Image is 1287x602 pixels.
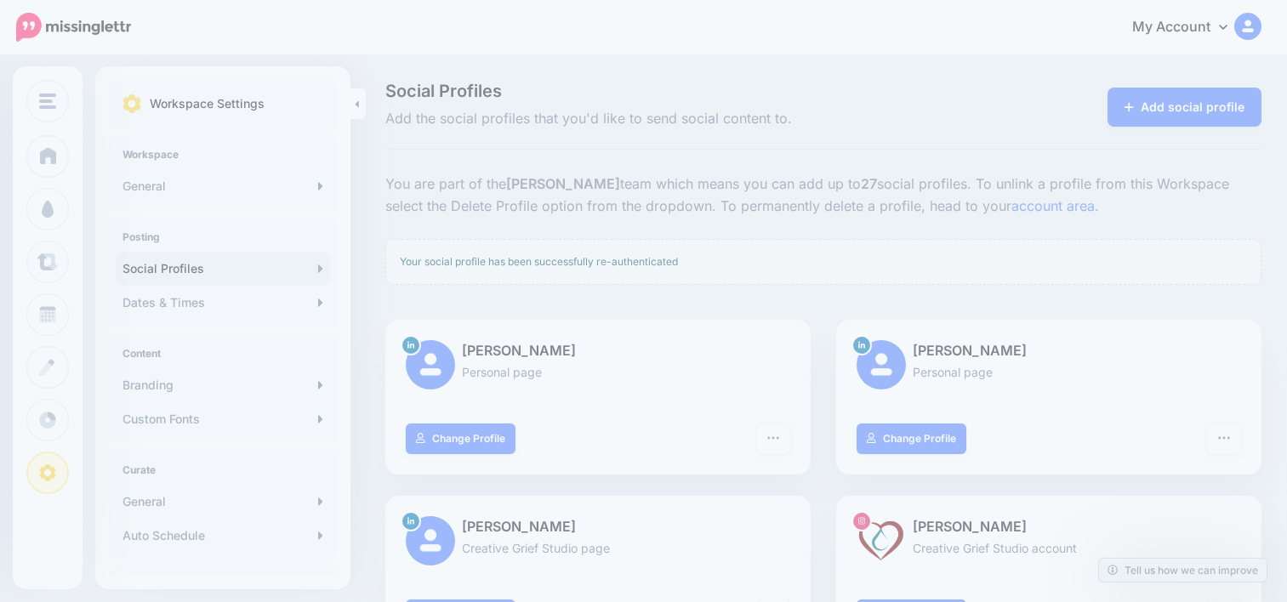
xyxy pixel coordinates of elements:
[39,94,56,109] img: menu.png
[857,423,966,454] a: Change Profile
[1108,88,1261,127] a: Add social profile
[506,175,620,192] b: [PERSON_NAME]
[857,340,906,389] img: user_default_image.png
[406,516,790,538] p: [PERSON_NAME]
[385,173,1261,218] p: You are part of the team which means you can add up to social profiles. To unlink a profile from ...
[406,538,790,558] p: Creative Grief Studio page
[385,108,961,130] span: Add the social profiles that you'd like to send social content to.
[406,340,790,362] p: [PERSON_NAME]
[1011,197,1095,214] a: account area
[116,485,330,519] a: General
[122,148,323,161] h4: Workspace
[857,538,1241,558] p: Creative Grief Studio account
[116,169,330,203] a: General
[857,516,1241,538] p: [PERSON_NAME]
[122,347,323,360] h4: Content
[406,340,455,389] img: user_default_image.png
[122,94,141,113] img: settings.png
[406,362,790,382] p: Personal page
[857,362,1241,382] p: Personal page
[861,175,877,192] b: 27
[116,252,330,286] a: Social Profiles
[1099,559,1267,582] a: Tell us how we can improve
[116,519,330,553] a: Auto Schedule
[406,516,455,565] img: user_default_image.png
[385,82,961,99] span: Social Profiles
[116,402,330,436] a: Custom Fonts
[857,340,1241,362] p: [PERSON_NAME]
[116,368,330,402] a: Branding
[122,463,323,476] h4: Curate
[1115,7,1261,48] a: My Account
[406,423,515,454] a: Change Profile
[122,230,323,243] h4: Posting
[385,239,1261,285] div: Your social profile has been successfully re-authenticated
[150,94,265,114] p: Workspace Settings
[16,13,131,42] img: Missinglettr
[857,516,906,565] img: 20482418_108266756515754_2420158215246315520_a-bsa145607.jpg
[116,286,330,320] a: Dates & Times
